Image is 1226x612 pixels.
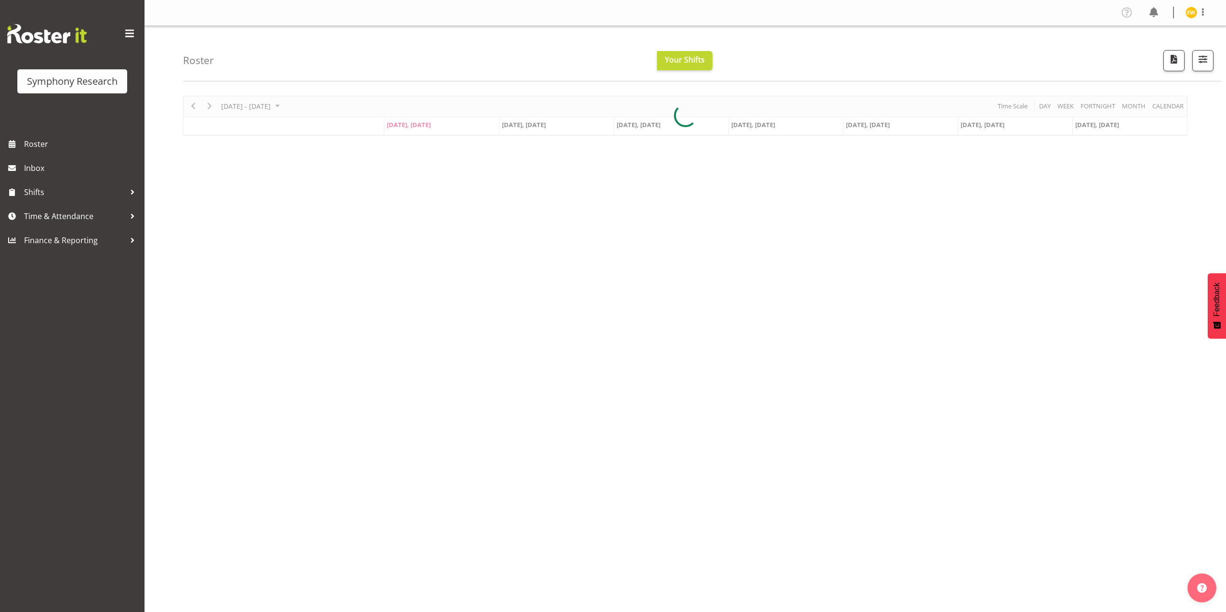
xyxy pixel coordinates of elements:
span: Roster [24,137,140,151]
button: Download a PDF of the roster according to the set date range. [1163,50,1185,71]
span: Your Shifts [665,54,705,65]
div: Symphony Research [27,74,118,89]
h4: Roster [183,55,214,66]
span: Feedback [1213,283,1221,316]
button: Your Shifts [657,51,712,70]
span: Shifts [24,185,125,199]
span: Finance & Reporting [24,233,125,247]
img: enrica-walsh11863.jpg [1186,7,1197,18]
button: Filter Shifts [1192,50,1213,71]
img: Rosterit website logo [7,24,87,43]
img: help-xxl-2.png [1197,583,1207,593]
button: Feedback - Show survey [1208,273,1226,339]
span: Time & Attendance [24,209,125,223]
span: Inbox [24,161,140,175]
